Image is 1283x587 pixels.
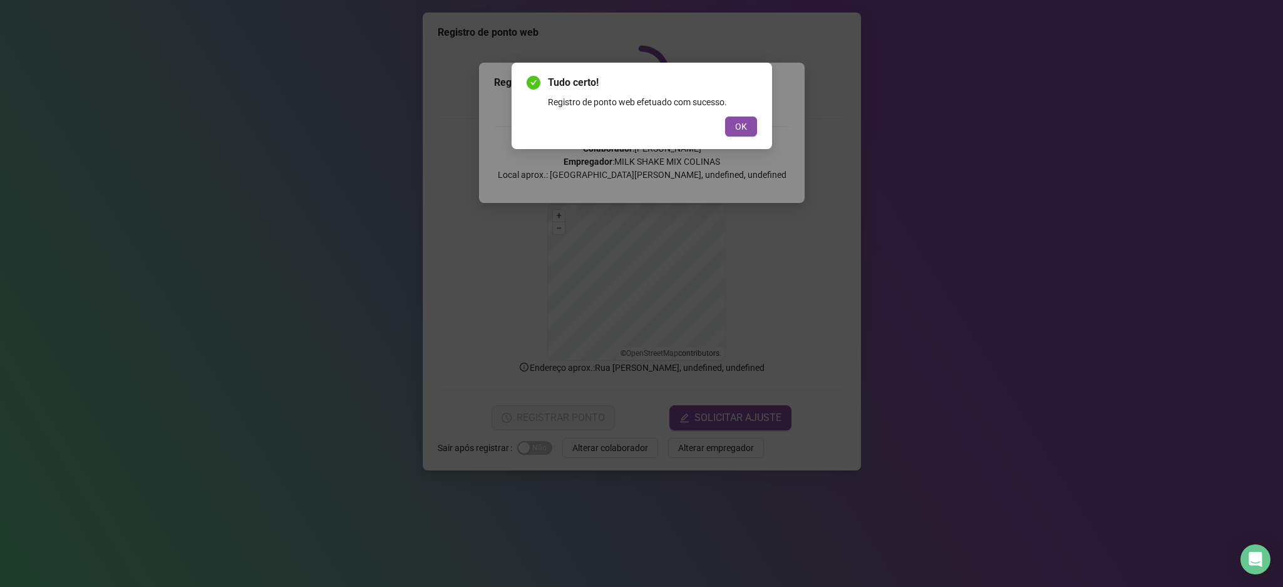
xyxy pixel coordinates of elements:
button: OK [725,117,757,137]
span: check-circle [527,76,540,90]
span: OK [735,120,747,133]
div: Registro de ponto web efetuado com sucesso. [548,95,757,109]
div: Open Intercom Messenger [1240,544,1270,574]
span: Tudo certo! [548,75,757,90]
